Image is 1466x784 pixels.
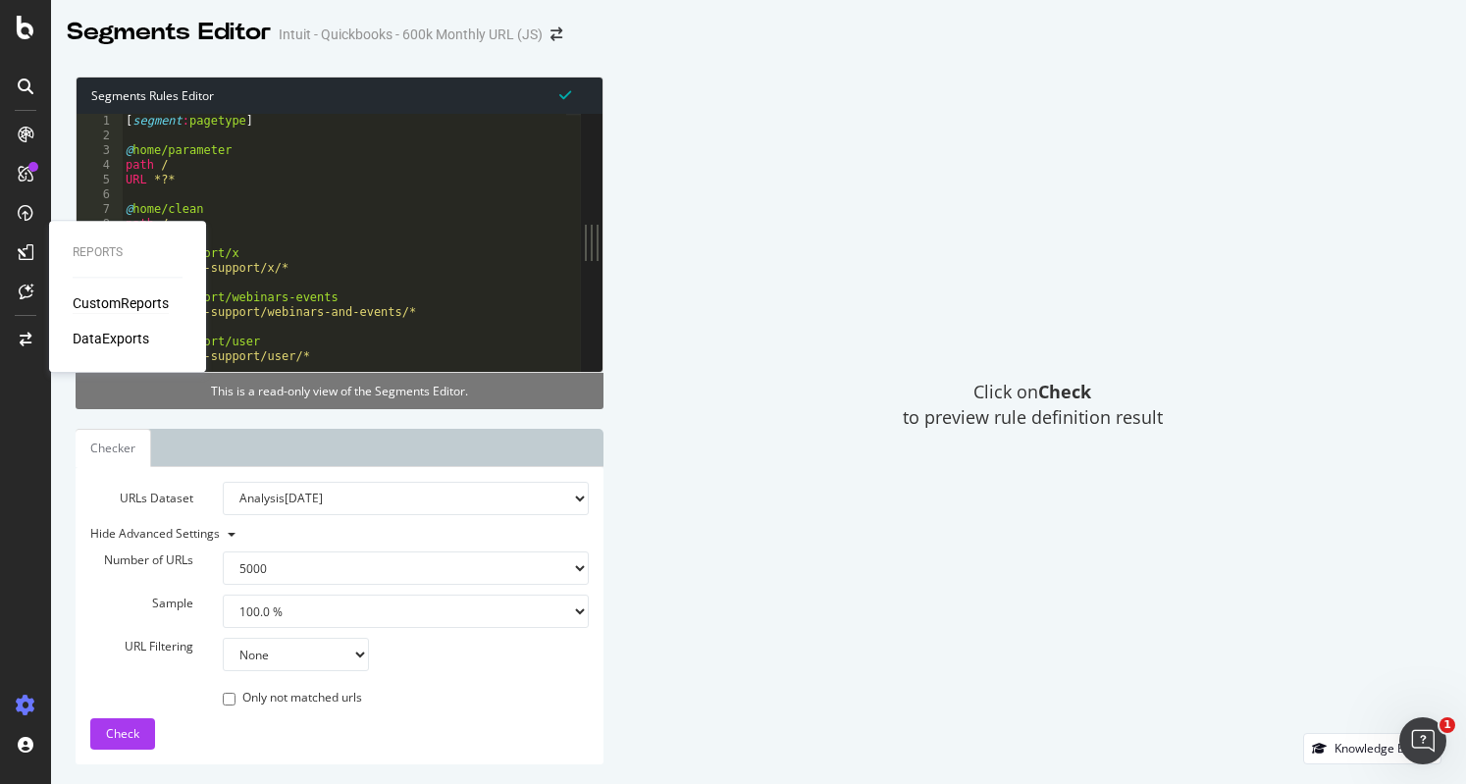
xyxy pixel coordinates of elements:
[1303,733,1441,764] button: Knowledge Base
[76,525,574,542] div: Hide Advanced Settings
[76,482,208,515] label: URLs Dataset
[77,129,123,143] div: 2
[223,693,236,706] input: Only not matched urls
[76,429,151,467] a: Checker
[1440,717,1455,733] span: 1
[559,85,571,104] span: Syntax is valid
[550,27,562,41] div: arrow-right-arrow-left
[76,551,208,568] label: Number of URLs
[903,380,1163,430] span: Click on to preview rule definition result
[77,158,123,173] div: 4
[1038,380,1091,403] strong: Check
[73,329,149,348] a: DataExports
[76,373,603,409] div: This is a read-only view of the Segments Editor.
[73,244,183,261] div: Reports
[76,595,208,611] label: Sample
[1335,740,1425,757] div: Knowledge Base
[1399,717,1446,764] iframe: Intercom live chat
[90,718,155,750] button: Check
[77,202,123,217] div: 7
[77,114,123,129] div: 1
[77,143,123,158] div: 3
[106,725,139,742] span: Check
[77,173,123,187] div: 5
[1303,740,1441,757] a: Knowledge Base
[77,78,602,114] div: Segments Rules Editor
[76,638,208,654] label: URL Filtering
[73,293,169,313] a: CustomReports
[223,689,362,708] label: Only not matched urls
[77,187,123,202] div: 6
[67,16,271,49] div: Segments Editor
[77,217,123,232] div: 8
[279,25,543,44] div: Intuit - Quickbooks - 600k Monthly URL (JS)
